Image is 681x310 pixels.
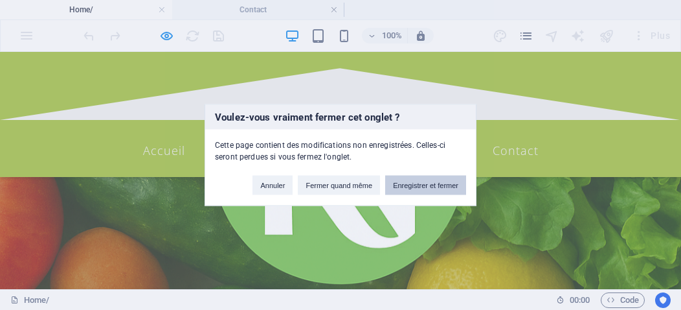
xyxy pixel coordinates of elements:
[322,82,372,115] a: Produits
[205,130,476,163] div: Cette page contient des modifications non enregistrées. Celles-ci seront perdues si vous fermez l...
[252,176,293,195] button: Annuler
[143,82,185,115] a: Accueil
[216,82,291,115] a: Nos activités
[205,105,476,130] h3: Voulez-vous vraiment fermer cet onglet ?
[403,82,462,115] a: Catalogue
[385,176,466,195] button: Enregistrer et fermer
[298,176,380,195] button: Fermer quand même
[493,82,539,115] a: Contact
